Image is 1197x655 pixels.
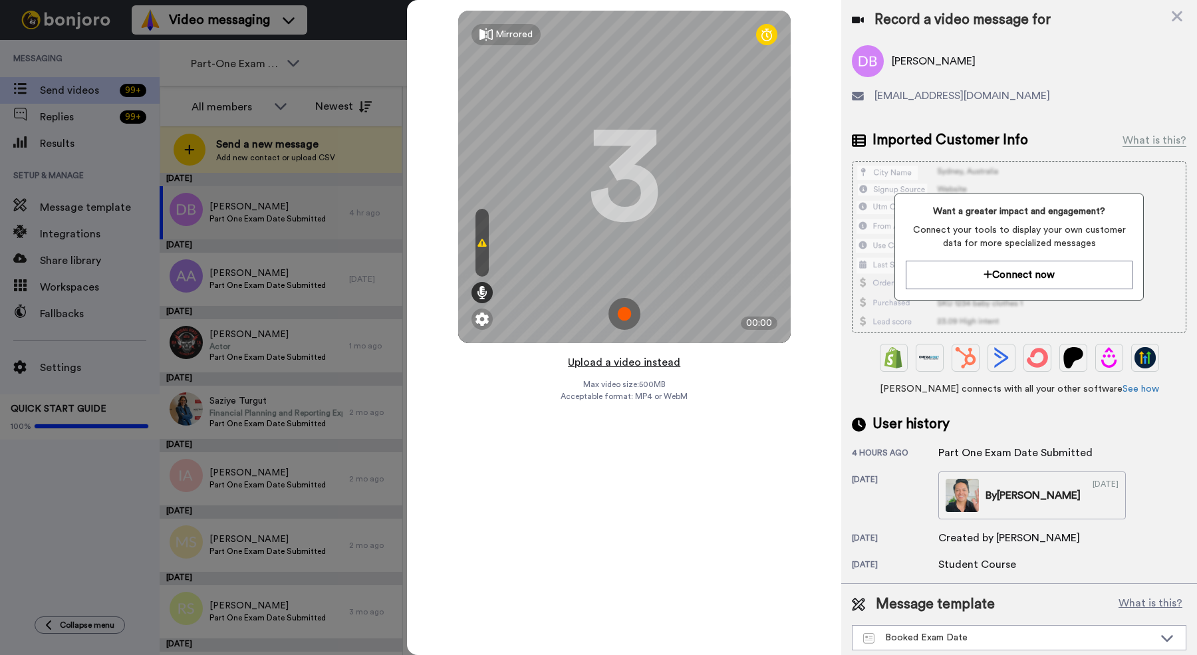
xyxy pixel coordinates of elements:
button: Connect now [906,261,1132,289]
span: Acceptable format: MP4 or WebM [561,391,688,402]
span: Imported Customer Info [872,130,1028,150]
img: Ontraport [919,347,940,368]
img: a465ef1a-2040-4373-9e84-fb35acfad0b3-thumb.jpg [946,479,979,512]
div: Booked Exam Date [863,631,1154,644]
div: 00:00 [741,317,777,330]
div: What is this? [1123,132,1186,148]
span: Want a greater impact and engagement? [906,205,1132,218]
img: GoHighLevel [1134,347,1156,368]
a: By[PERSON_NAME][DATE] [938,471,1126,519]
img: Patreon [1063,347,1084,368]
div: [DATE] [852,533,938,546]
div: 4 hours ago [852,448,938,461]
div: Part One Exam Date Submitted [938,445,1093,461]
img: ic_gear.svg [475,313,489,326]
span: User history [872,414,950,434]
img: Shopify [883,347,904,368]
div: Created by [PERSON_NAME] [938,530,1080,546]
span: Connect your tools to display your own customer data for more specialized messages [906,223,1132,250]
div: [DATE] [852,559,938,573]
span: [PERSON_NAME] connects with all your other software [852,382,1186,396]
span: Message template [876,594,995,614]
img: ConvertKit [1027,347,1048,368]
div: 3 [588,127,661,227]
div: [DATE] [1093,479,1119,512]
span: [EMAIL_ADDRESS][DOMAIN_NAME] [874,88,1050,104]
button: Upload a video instead [564,354,684,371]
img: ic_record_start.svg [608,298,640,330]
span: Max video size: 500 MB [583,379,666,390]
img: Hubspot [955,347,976,368]
button: What is this? [1115,594,1186,614]
div: By [PERSON_NAME] [986,487,1081,503]
img: Message-temps.svg [863,633,874,644]
img: ActiveCampaign [991,347,1012,368]
div: Student Course [938,557,1016,573]
a: See how [1123,384,1159,394]
img: Drip [1099,347,1120,368]
div: [DATE] [852,474,938,519]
